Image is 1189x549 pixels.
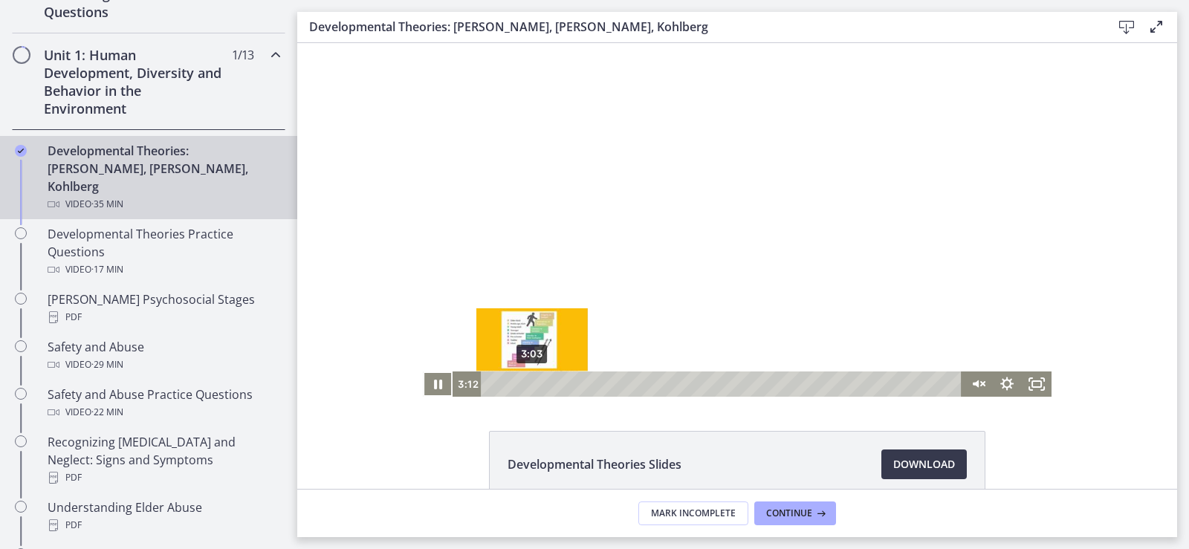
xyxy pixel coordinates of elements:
span: · 35 min [91,195,123,213]
div: PDF [48,516,279,534]
h2: Unit 1: Human Development, Diversity and Behavior in the Environment [44,46,225,117]
div: [PERSON_NAME] Psychosocial Stages [48,290,279,326]
button: Unmute [665,328,695,354]
button: Continue [754,501,836,525]
div: Recognizing [MEDICAL_DATA] and Neglect: Signs and Symptoms [48,433,279,487]
span: Mark Incomplete [651,507,736,519]
div: Understanding Elder Abuse [48,498,279,534]
span: · 29 min [91,356,123,374]
div: Developmental Theories Practice Questions [48,225,279,279]
h3: Developmental Theories: [PERSON_NAME], [PERSON_NAME], Kohlberg [309,18,1088,36]
span: 1 / 13 [232,46,253,64]
button: Show settings menu [695,328,725,354]
div: Video [48,356,279,374]
div: Safety and Abuse [48,338,279,374]
div: PDF [48,308,279,326]
div: Video [48,261,279,279]
div: Developmental Theories: [PERSON_NAME], [PERSON_NAME], Kohlberg [48,142,279,213]
div: Video [48,403,279,421]
span: · 22 min [91,403,123,421]
span: Developmental Theories Slides [508,455,681,473]
div: Video [48,195,279,213]
span: · 17 min [91,261,123,279]
button: Fullscreen [725,328,754,354]
button: Mark Incomplete [638,501,748,525]
i: Completed [15,145,27,157]
iframe: Video Lesson [297,43,1177,397]
span: Download [893,455,955,473]
div: Safety and Abuse Practice Questions [48,386,279,421]
div: PDF [48,469,279,487]
a: Download [881,449,967,479]
span: Continue [766,507,812,519]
